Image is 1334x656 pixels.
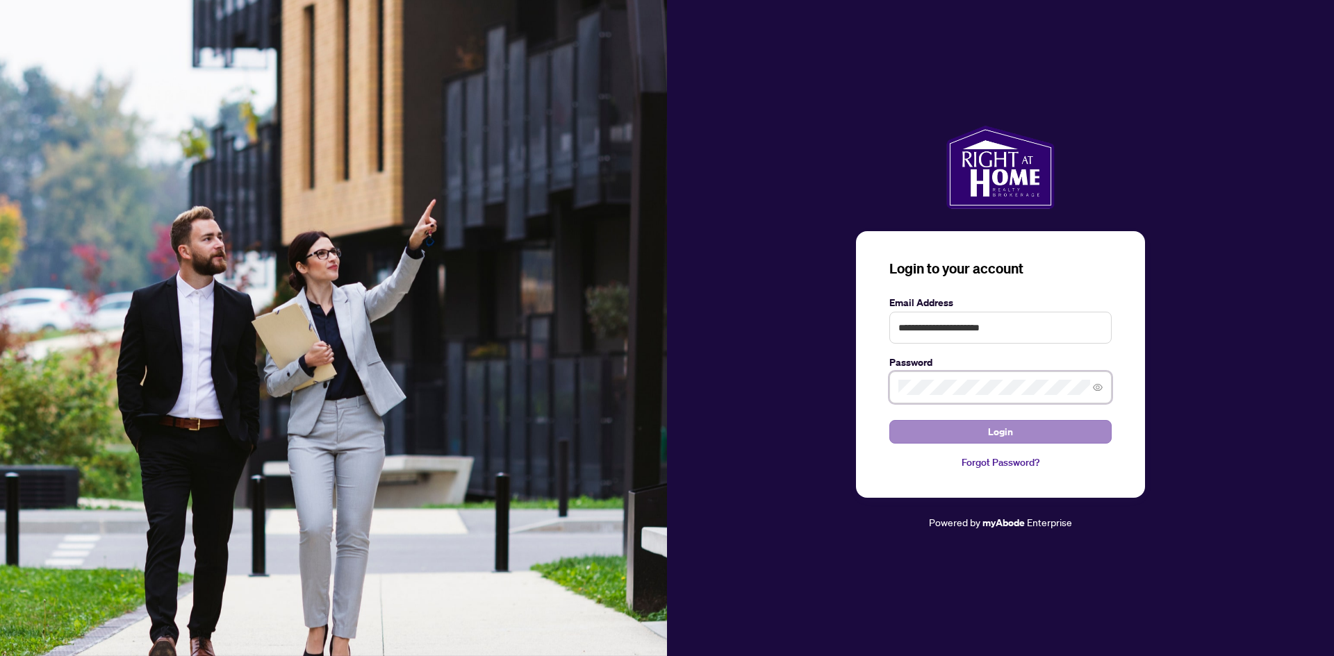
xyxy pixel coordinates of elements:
span: Enterprise [1027,516,1072,528]
span: Login [988,421,1013,443]
span: Powered by [929,516,980,528]
label: Password [889,355,1112,370]
a: myAbode [982,515,1025,530]
span: eye [1093,382,1103,392]
button: Login [889,420,1112,444]
a: Forgot Password? [889,455,1112,470]
label: Email Address [889,295,1112,310]
img: ma-logo [946,126,1054,209]
h3: Login to your account [889,259,1112,278]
